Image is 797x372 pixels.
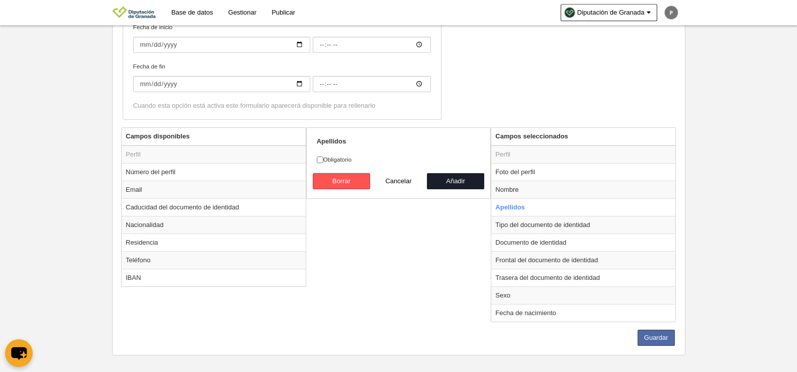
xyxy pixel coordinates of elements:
[317,155,481,164] label: Obligatorio
[313,173,370,189] button: Borrar
[133,37,310,53] input: Fecha de inicio
[122,145,306,164] td: Perfil
[133,62,431,92] label: Fecha de fin
[317,137,346,145] strong: Apellidos
[122,128,306,145] th: Campos disponibles
[491,251,675,269] td: Frontal del documento de identidad
[491,163,675,181] td: Foto del perfil
[561,4,657,21] a: Diputación de Granada
[491,145,675,164] td: Perfil
[638,330,675,346] button: Guardar
[122,269,306,286] td: IBAN
[133,76,310,92] input: Fecha de fin
[122,216,306,234] td: Nacionalidad
[313,76,431,92] input: Fecha de fin
[313,37,431,53] input: Fecha de inicio
[122,163,306,181] td: Número del perfil
[5,339,33,367] button: chat-button
[133,23,431,53] label: Fecha de inicio
[112,6,156,18] img: Diputación de Granada
[491,234,675,251] td: Documento de identidad
[565,8,575,18] img: Oa6SvBRBA39l.30x30.jpg
[491,128,675,145] th: Campos seleccionados
[491,216,675,234] td: Tipo del documento de identidad
[122,234,306,251] td: Residencia
[317,157,323,163] input: Obligatorio
[491,286,675,304] td: Sexo
[491,269,675,286] td: Trasera del documento de identidad
[427,173,484,189] button: Añadir
[491,181,675,198] td: Nombre
[133,101,431,110] div: Cuando esta opción está activa este formulario aparecerá disponible para rellenarlo
[577,8,645,18] span: Diputación de Granada
[491,304,675,322] td: Fecha de nacimiento
[122,251,306,269] td: Teléfono
[491,198,675,216] td: Apellidos
[665,6,678,19] img: c2l6ZT0zMHgzMCZmcz05JnRleHQ9UCZiZz03NTc1NzU%3D.png
[122,181,306,198] td: Email
[122,198,306,216] td: Caducidad del documento de identidad
[370,173,427,189] button: Cancelar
